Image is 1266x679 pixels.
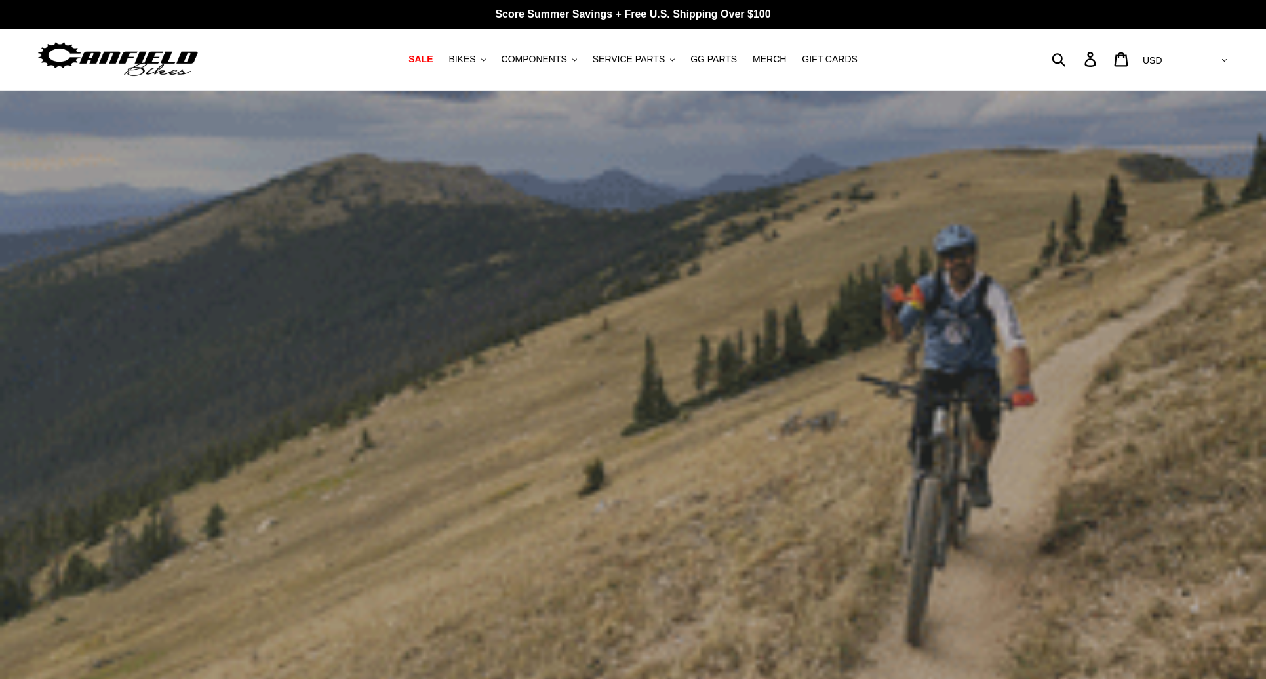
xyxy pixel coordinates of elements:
[408,54,433,65] span: SALE
[36,39,200,80] img: Canfield Bikes
[586,51,681,68] button: SERVICE PARTS
[448,54,475,65] span: BIKES
[802,54,858,65] span: GIFT CARDS
[746,51,793,68] a: MERCH
[795,51,864,68] a: GIFT CARDS
[402,51,439,68] a: SALE
[502,54,567,65] span: COMPONENTS
[495,51,584,68] button: COMPONENTS
[690,54,737,65] span: GG PARTS
[593,54,665,65] span: SERVICE PARTS
[753,54,786,65] span: MERCH
[1059,45,1092,73] input: Search
[684,51,743,68] a: GG PARTS
[442,51,492,68] button: BIKES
